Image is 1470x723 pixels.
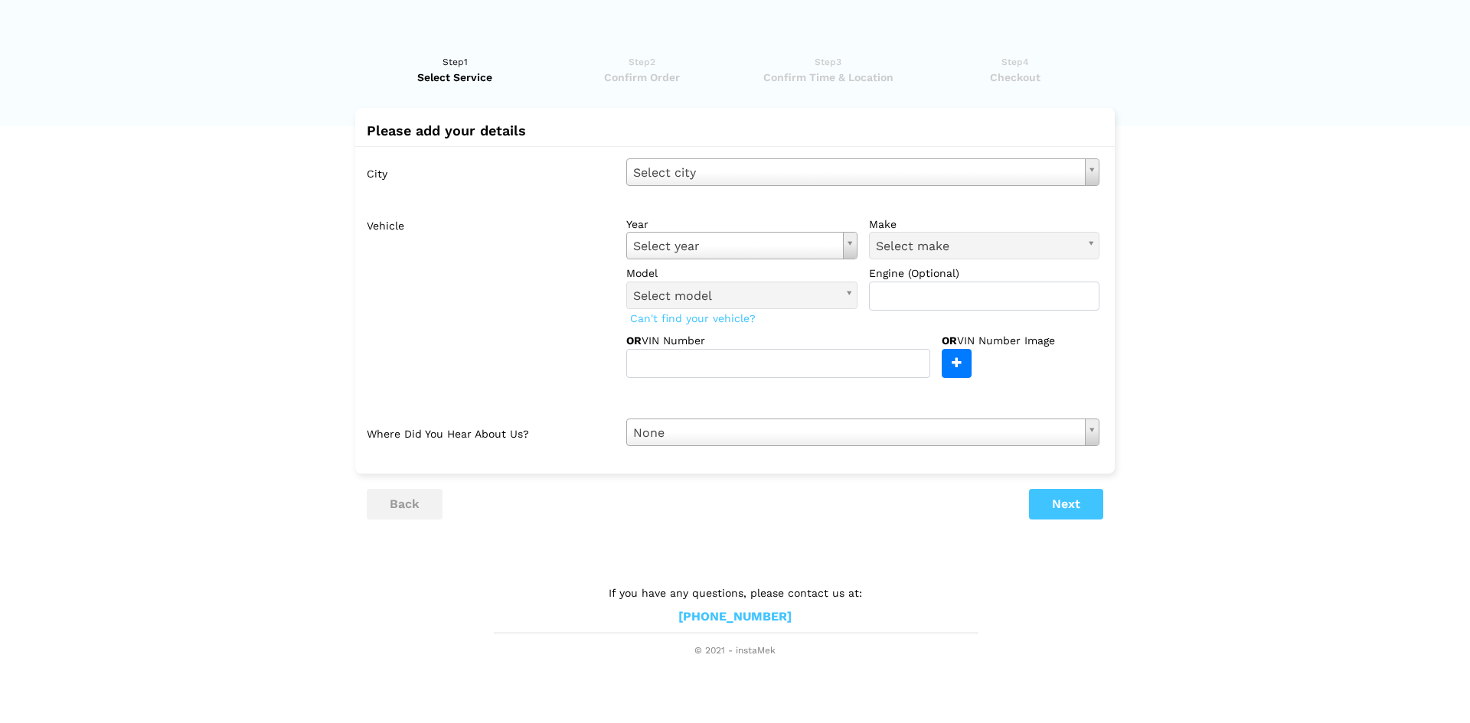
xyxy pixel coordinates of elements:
[626,217,857,232] label: year
[626,265,857,281] label: model
[367,123,1103,138] h2: Please add your details
[869,217,1100,232] label: make
[633,423,1079,443] span: None
[626,232,857,259] a: Select year
[626,333,753,348] label: VIN Number
[494,645,976,657] span: © 2021 - instaMek
[926,70,1103,85] span: Checkout
[626,282,857,309] a: Select model
[554,70,730,85] span: Confirm Order
[926,54,1103,85] a: Step4
[494,585,976,601] p: If you have any questions, please contact us at:
[626,158,1099,186] a: Select city
[942,333,1088,348] label: VIN Number Image
[367,489,443,519] button: back
[367,54,544,85] a: Step1
[633,286,837,306] span: Select model
[869,265,1100,281] label: Engine (Optional)
[633,236,837,256] span: Select year
[626,418,1099,446] a: None
[554,54,730,85] a: Step2
[367,158,615,186] label: City
[367,70,544,85] span: Select Service
[869,232,1100,259] a: Select make
[633,163,1079,183] span: Select city
[626,334,642,347] strong: OR
[367,210,615,378] label: Vehicle
[740,54,916,85] a: Step3
[1029,489,1103,519] button: Next
[876,236,1080,256] span: Select make
[740,70,916,85] span: Confirm Time & Location
[367,418,615,446] label: Where did you hear about us?
[678,609,792,625] a: [PHONE_NUMBER]
[626,308,759,328] span: Can't find your vehicle?
[942,334,957,347] strong: OR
